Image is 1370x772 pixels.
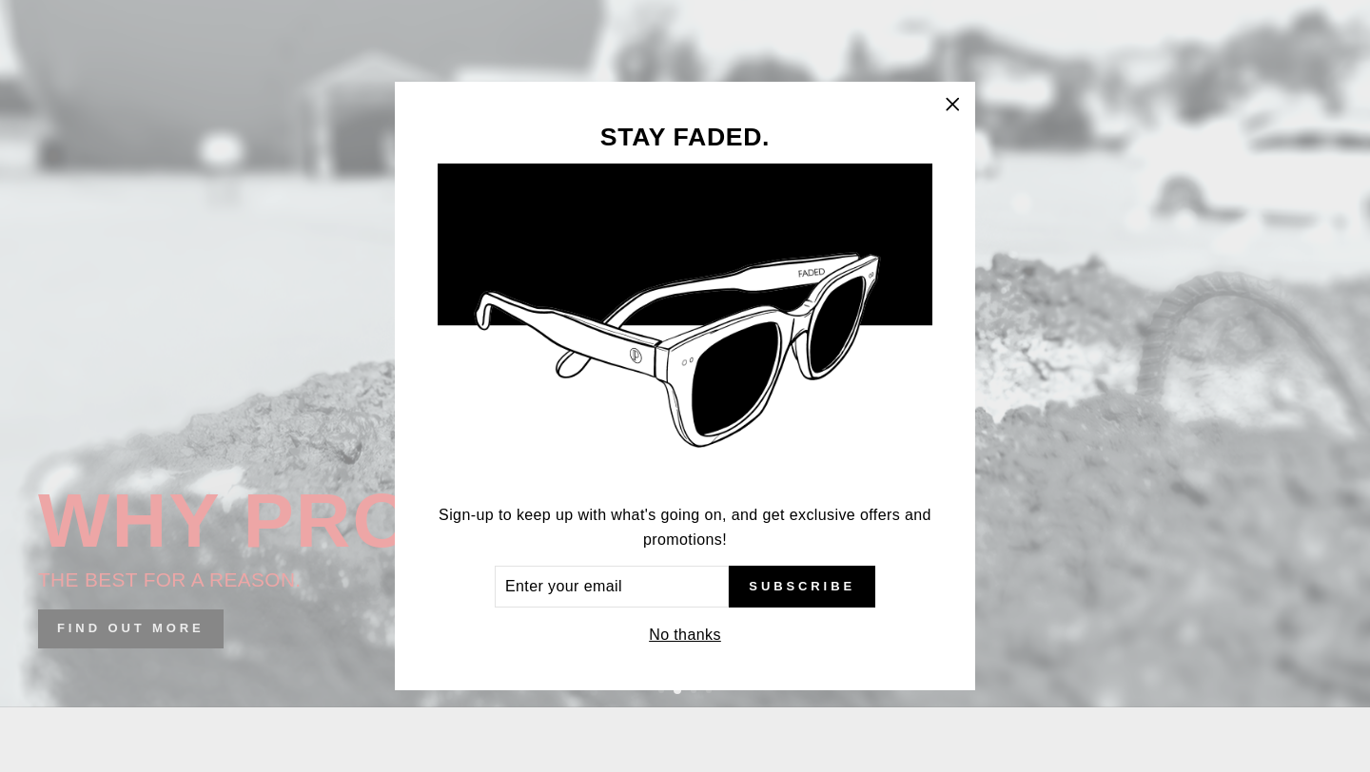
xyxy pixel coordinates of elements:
input: Enter your email [495,566,729,608]
h3: STAY FADED. [438,125,932,150]
p: Sign-up to keep up with what's going on, and get exclusive offers and promotions! [438,503,932,551]
button: No thanks [643,622,727,648]
span: Subscribe [749,578,855,595]
button: Subscribe [729,566,875,608]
